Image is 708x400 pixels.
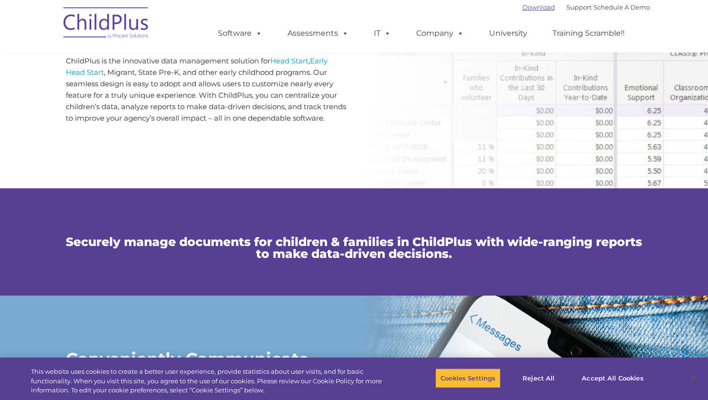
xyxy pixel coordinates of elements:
[208,24,272,43] a: Software
[435,368,501,388] button: Cookies Settings
[523,3,650,11] font: |
[364,24,400,43] a: IT
[407,24,473,43] a: Company
[480,24,537,43] a: University
[566,3,592,11] a: Support
[278,24,358,43] a: Assessments
[66,235,642,261] span: Securely manage documents for children & families in ChildPlus with wide-ranging reports to make ...
[523,3,555,11] a: Download
[594,3,650,11] a: Schedule A Demo
[66,349,309,390] strong: Conveniently Communicate with Parents
[682,368,703,389] button: Close
[576,368,648,388] button: Accept All Cookies
[66,56,328,77] a: Early Head Start
[31,367,390,395] div: This website uses cookies to create a better user experience, provide statistics about user visit...
[509,368,568,388] button: Reject All
[59,0,154,48] img: ChildPlus by Procare Solutions
[543,24,634,43] a: Training Scramble!!
[270,56,308,65] a: Head Start
[66,55,347,124] p: ChildPlus is the innovative data management solution for , , Migrant, State Pre-K, and other earl...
